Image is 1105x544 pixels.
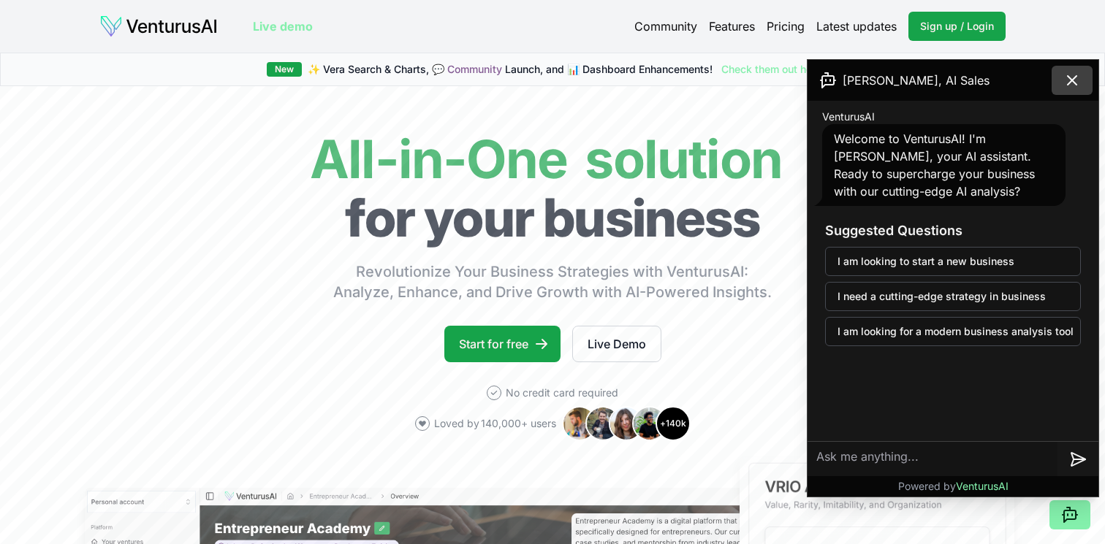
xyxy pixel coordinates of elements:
[816,18,897,35] a: Latest updates
[632,406,667,441] img: Avatar 4
[562,406,597,441] img: Avatar 1
[253,18,313,35] a: Live demo
[267,62,302,77] div: New
[956,480,1009,492] span: VenturusAI
[825,282,1081,311] button: I need a cutting-edge strategy in business
[825,317,1081,346] button: I am looking for a modern business analysis tool
[709,18,755,35] a: Features
[308,62,713,77] span: ✨ Vera Search & Charts, 💬 Launch, and 📊 Dashboard Enhancements!
[825,221,1081,241] h3: Suggested Questions
[843,72,990,89] span: [PERSON_NAME], AI Sales
[609,406,644,441] img: Avatar 3
[444,326,561,362] a: Start for free
[585,406,620,441] img: Avatar 2
[822,110,875,124] span: VenturusAI
[767,18,805,35] a: Pricing
[908,12,1006,41] a: Sign up / Login
[634,18,697,35] a: Community
[834,131,1035,199] span: Welcome to VenturusAI! I'm [PERSON_NAME], your AI assistant. Ready to supercharge your business w...
[920,19,994,34] span: Sign up / Login
[721,62,839,77] a: Check them out here
[99,15,218,38] img: logo
[447,63,502,75] a: Community
[825,247,1081,276] button: I am looking to start a new business
[898,479,1009,494] p: Powered by
[572,326,661,362] a: Live Demo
